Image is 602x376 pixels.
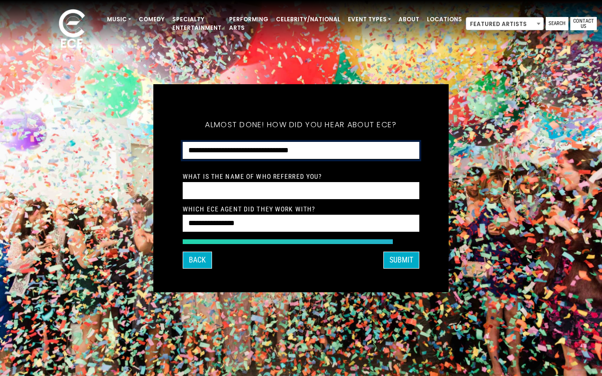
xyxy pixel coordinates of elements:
a: About [395,11,423,27]
button: SUBMIT [383,252,419,269]
label: What is the Name of Who Referred You? [183,172,322,181]
span: Featured Artists [466,17,544,30]
a: Event Types [344,11,395,27]
button: Back [183,252,212,269]
h5: Almost done! How did you hear about ECE? [183,108,419,142]
a: Performing Arts [225,11,272,36]
a: Celebrity/National [272,11,344,27]
img: ece_new_logo_whitev2-1.png [48,7,96,52]
a: Locations [423,11,466,27]
select: How did you hear about ECE [183,142,419,159]
a: Music [103,11,135,27]
a: Contact Us [570,17,597,30]
a: Search [546,17,568,30]
label: Which ECE Agent Did They Work With? [183,205,315,213]
a: Comedy [135,11,168,27]
span: Featured Artists [466,17,543,31]
a: Specialty Entertainment [168,11,225,36]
